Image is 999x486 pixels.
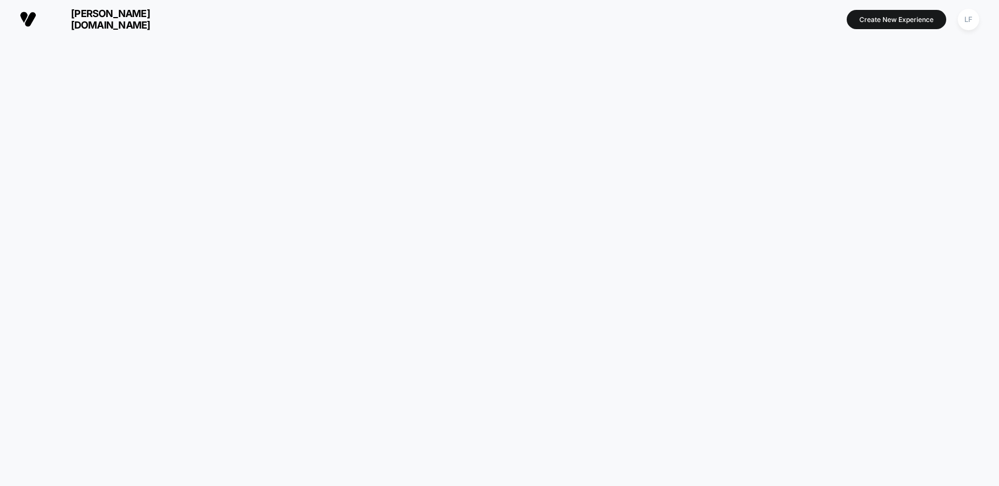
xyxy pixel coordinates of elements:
img: Visually logo [20,11,36,27]
div: LF [958,9,979,30]
button: Create New Experience [847,10,946,29]
span: [PERSON_NAME][DOMAIN_NAME] [45,8,176,31]
button: [PERSON_NAME][DOMAIN_NAME] [16,7,180,31]
button: LF [954,8,983,31]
